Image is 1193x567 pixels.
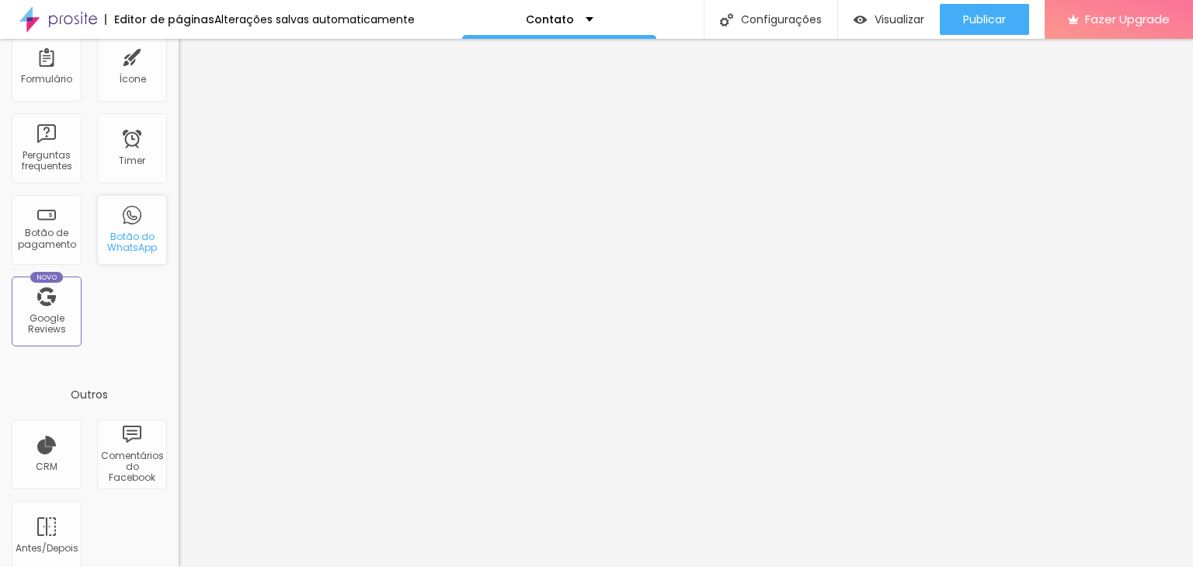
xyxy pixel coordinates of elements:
[101,231,162,254] div: Botão do WhatsApp
[854,13,867,26] img: view-1.svg
[36,461,57,472] div: CRM
[720,13,733,26] img: Icone
[963,13,1006,26] span: Publicar
[21,74,72,85] div: Formulário
[940,4,1029,35] button: Publicar
[105,14,214,25] div: Editor de páginas
[1085,12,1170,26] span: Fazer Upgrade
[119,74,146,85] div: Ícone
[16,543,77,554] div: Antes/Depois
[119,155,145,166] div: Timer
[838,4,940,35] button: Visualizar
[16,228,77,250] div: Botão de pagamento
[16,150,77,172] div: Perguntas frequentes
[101,450,162,484] div: Comentários do Facebook
[214,14,415,25] div: Alterações salvas automaticamente
[526,14,574,25] p: Contato
[16,313,77,336] div: Google Reviews
[30,272,64,283] div: Novo
[875,13,924,26] span: Visualizar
